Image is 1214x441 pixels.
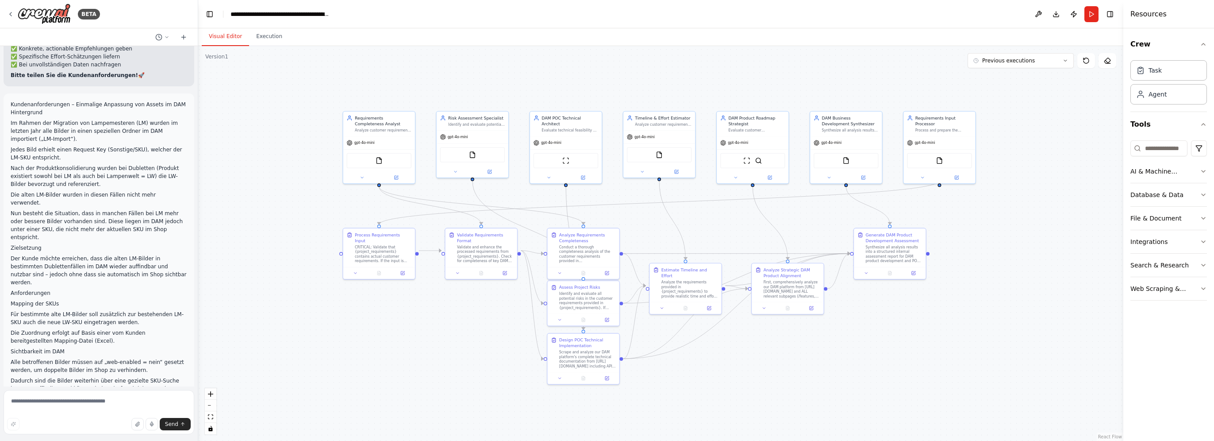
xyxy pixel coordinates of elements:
[764,280,820,298] div: First, comprehensively analyze our DAM platform from [URL][DOMAIN_NAME] and ALL relevant subpages...
[821,140,841,145] span: gpt-4o-mini
[1130,57,1207,112] div: Crew
[842,157,849,164] img: FileReadTool
[11,310,187,326] p: Für bestimmte alte LM-Bilder soll zusätzlich zur bestehenden LM-SKU auch die neue LW-SKU eingetra...
[448,135,468,139] span: gpt-4o-mini
[542,115,598,127] div: DAM POC Technical Architect
[571,270,596,277] button: No output available
[342,111,415,184] div: Requirements Completeness AnalystAnalyze customer requirements for completeness and identify miss...
[716,111,789,184] div: DAM Product Roadmap StrategistEvaluate customer requirements against our existing DAM product roa...
[448,122,505,127] div: Identify and evaluate potential risks in customer requirements including technical risks, busines...
[521,248,544,306] g: Edge from b5368dd7-f952-428f-a2df-6e213126feca to 043bc4cd-d8c9-4604-b002-e74d920ff2b8
[11,119,187,143] p: Im Rahmen der Migration von Lampemesteren (LM) wurden im letzten Jahr alle Bilder in einen spezie...
[1130,137,1207,308] div: Tools
[547,228,620,280] div: Analyze Requirements CompletenessConduct a thorough completeness analysis of the customer require...
[1104,8,1116,20] button: Hide right sidebar
[205,53,228,60] div: Version 1
[1130,261,1189,270] div: Search & Research
[1098,434,1122,439] a: React Flow attribution
[152,32,173,43] button: Switch to previous chat
[559,245,616,263] div: Conduct a thorough completeness analysis of the customer requirements provided in {project_requir...
[448,115,505,121] div: Risk Assessment Specialist
[764,267,820,279] div: Analyze Strategic DAM Product Alignment
[877,270,902,277] button: No output available
[725,251,850,289] g: Edge from 65228c1e-00d5-4430-91b1-bb335ec31a95 to 2bf15d25-c700-49a4-860e-1e60ad25fac7
[1130,254,1207,277] button: Search & Research
[11,358,187,374] p: Alle betroffenen Bilder müssen auf „web-enabled = nein“ gesetzt werden, um doppelte Bilder im Sho...
[810,111,883,184] div: DAM Business Development SynthesizerSynthesize all analysis results into a comprehensive internal...
[18,4,71,24] img: Logo
[376,186,484,224] g: Edge from 183d49ae-9f33-45dc-85ef-4cba32cdab9e to b5368dd7-f952-428f-a2df-6e213126feca
[419,248,442,253] g: Edge from 6b75dcd1-3d21-4cfb-83fc-31094e91c2ce to b5368dd7-f952-428f-a2df-6e213126feca
[699,305,719,312] button: Open in side panel
[436,111,509,178] div: Risk Assessment SpecialistIdentify and evaluate potential risks in customer requirements includin...
[1130,237,1168,246] div: Integrations
[376,181,942,224] g: Edge from 095c4278-bb74-4649-bbe5-2bc38d80ea68 to 6b75dcd1-3d21-4cfb-83fc-31094e91c2ce
[673,305,698,312] button: No output available
[205,388,216,434] div: React Flow controls
[469,181,586,277] g: Edge from 6e1d7bb0-d7d4-424a-926f-c0c4e90d6323 to 043bc4cd-d8c9-4604-b002-e74d920ff2b8
[635,115,692,121] div: Timeline & Effort Estimator
[11,289,187,297] p: Anforderungen
[1130,183,1207,206] button: Database & Data
[367,270,392,277] button: No output available
[11,72,138,78] strong: Bitte teilen Sie die Kundenanforderungen!
[915,115,972,127] div: Requirements Input Processor
[725,283,748,292] g: Edge from 65228c1e-00d5-4430-91b1-bb335ec31a95 to 413985b9-f2ec-45ca-b0e2-3466ec8b158e
[165,421,178,428] span: Send
[982,57,1035,64] span: Previous executions
[355,232,411,244] div: Process Requirements Input
[827,251,850,291] g: Edge from 413985b9-f2ec-45ca-b0e2-3466ec8b158e to 2bf15d25-c700-49a4-860e-1e60ad25fac7
[376,157,383,164] img: FileReadTool
[205,388,216,400] button: zoom in
[204,8,216,20] button: Hide left sidebar
[562,157,569,164] img: ScrapeWebsiteTool
[623,283,646,306] g: Edge from 043bc4cd-d8c9-4604-b002-e74d920ff2b8 to 65228c1e-00d5-4430-91b1-bb335ec31a95
[1130,167,1200,176] div: AI & Machine Learning
[728,115,785,127] div: DAM Product Roadmap Strategist
[661,267,718,279] div: Estimate Timeline and Effort
[392,270,412,277] button: Open in side panel
[1149,66,1162,75] div: Task
[11,191,187,207] p: Die alten LM-Bilder wurden in diesen Fällen nicht mehr verwendet.
[495,270,515,277] button: Open in side panel
[623,251,646,289] g: Edge from 498ddc79-6387-41bd-a507-8327554628d1 to 65228c1e-00d5-4430-91b1-bb335ec31a95
[914,140,935,145] span: gpt-4o-mini
[623,251,850,256] g: Edge from 498ddc79-6387-41bd-a507-8327554628d1 to 2bf15d25-c700-49a4-860e-1e60ad25fac7
[146,418,158,430] button: Click to speak your automation idea
[903,111,976,184] div: Requirements Input ProcessorProcess and prepare the customer requirements input provided in {proj...
[750,186,791,259] g: Edge from a79b9f85-bc81-45c4-a56a-d7314f84a11d to 413985b9-f2ec-45ca-b0e2-3466ec8b158e
[541,140,561,145] span: gpt-4o-mini
[11,244,187,252] p: Zielsetzung
[743,157,750,164] img: ScrapeWebsiteTool
[903,270,923,277] button: Open in side panel
[249,27,289,46] button: Execution
[847,174,880,181] button: Open in side panel
[915,128,972,133] div: Process and prepare the customer requirements input provided in {project_requirements}, whether i...
[775,305,800,312] button: No output available
[822,115,879,127] div: DAM Business Development Synthesizer
[597,375,617,382] button: Open in side panel
[753,174,787,181] button: Open in side panel
[355,115,411,127] div: Requirements Completeness Analyst
[623,283,646,362] g: Edge from b0d71f06-4222-4548-8a90-d7722724ba41 to 65228c1e-00d5-4430-91b1-bb335ec31a95
[559,232,616,244] div: Analyze Requirements Completeness
[457,232,514,244] div: Validate Requirements Format
[473,168,506,175] button: Open in side panel
[661,280,718,298] div: Analyze the requirements provided in {project_requirements} to provide realistic time and effort ...
[940,174,973,181] button: Open in side panel
[866,245,922,263] div: Synthesize all analysis results into a structured internal assessment report for DAM product deve...
[1130,190,1183,199] div: Database & Data
[380,174,413,181] button: Open in side panel
[623,286,748,362] g: Edge from b0d71f06-4222-4548-8a90-d7722724ba41 to 413985b9-f2ec-45ca-b0e2-3466ec8b158e
[521,248,544,256] g: Edge from b5368dd7-f952-428f-a2df-6e213126feca to 498ddc79-6387-41bd-a507-8327554628d1
[11,164,187,188] p: Nach der Produktkonsolidierung wurden bei Dubletten (Produkt existiert sowohl bei LM als auch bei...
[571,375,596,382] button: No output available
[205,423,216,434] button: toggle interactivity
[469,151,476,159] img: FileReadTool
[635,122,692,127] div: Analyze customer requirements to provide realistic time estimates, identify dependencies, assess ...
[177,32,191,43] button: Start a new chat
[11,146,187,162] p: Jedes Bild erhielt einen Request Key (Sonstige/SKU), welcher der LM-SKU entspricht.
[566,174,599,181] button: Open in side panel
[231,10,330,19] nav: breadcrumb
[1130,277,1207,300] button: Web Scraping & Browsing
